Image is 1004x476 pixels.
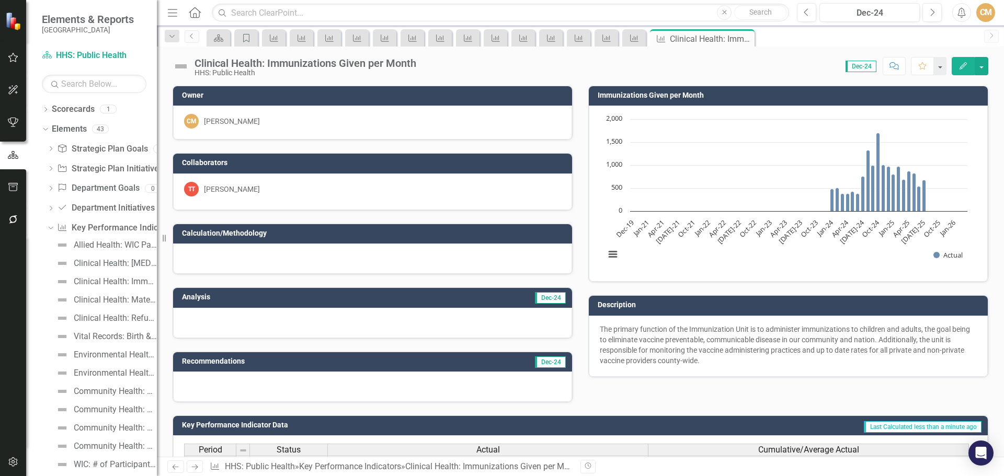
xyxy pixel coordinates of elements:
text: Jan-26 [937,218,958,239]
path: Jun-24, 378. Actual. [856,194,860,212]
path: Apr-24, 376. Actual. [846,194,850,212]
a: Community Health: Care Management for At Risk Children (CMARC) [53,420,157,436]
a: Key Performance Indicators [299,461,401,471]
a: Department Goals [57,182,139,194]
a: Vital Records: Birth & Death Certificates Processed [53,328,157,345]
h3: Analysis [182,293,363,301]
path: Feb-25, 974. Actual. [897,167,900,212]
svg: Interactive chart [600,114,973,271]
text: 1,500 [606,136,622,146]
a: Clinical Health: Maternity Care [53,292,157,308]
a: WIC: # of Participants Receiving Benefits [53,456,157,473]
path: Nov-24, 1,001. Actual. [882,165,885,212]
div: Community Health: Care Management for At Risk Children [74,442,157,451]
text: Apr-24 [829,218,851,239]
a: Strategic Plan Initiatives [57,163,163,175]
span: Status [277,445,301,455]
path: Mar-24, 378. Actual. [841,194,845,212]
div: 43 [92,125,109,134]
text: [DATE]-23 [777,218,804,246]
div: Community Health: Family Connects Home Visits [74,405,157,414]
path: May-25, 828. Actual. [912,173,916,212]
div: Clinical Health: Immunizations [74,277,157,286]
text: [DATE]-22 [715,218,743,246]
path: Jul-24, 756. Actual. [861,177,865,212]
span: Cumulative/Average Actual [758,445,859,455]
img: Not Defined [56,294,69,306]
h3: Calculation/Methodology [182,229,567,237]
img: Not Defined [56,403,69,416]
a: HHS: Public Health [225,461,295,471]
div: Clinical Health: Refugee Health Program [74,314,157,323]
text: Oct-24 [860,218,881,239]
path: May-24, 427. Actual. [851,192,854,212]
path: Sep-24, 990. Actual. [871,166,875,212]
path: Aug-24, 1,322. Actual. [866,150,870,212]
a: Community Health: Care Management for At Risk Children [53,438,157,455]
div: Dec-24 [823,7,916,19]
input: Search ClearPoint... [212,4,789,22]
img: Not Defined [56,312,69,324]
h3: Owner [182,91,567,99]
span: Dec-24 [535,292,566,304]
text: Jan-21 [630,218,651,239]
span: Dec-24 [535,356,566,368]
path: Apr-25, 864. Actual. [907,171,911,212]
span: The primary function of the Immunization Unit is to administer immunizations to children and adul... [600,325,970,365]
text: 0 [619,205,622,215]
div: Vital Records: Birth & Death Certificates Processed [74,332,157,341]
path: Oct-24, 1,698. Actual. [876,133,880,212]
text: Jan-23 [753,218,774,239]
div: Community Health: Care Management for At Risk Children (CMARC) [74,423,157,433]
text: Jan-22 [692,218,713,239]
text: Dec-19 [614,218,636,239]
button: Show Actual [933,250,963,260]
path: Mar-25, 689. Actual. [902,180,906,212]
a: Community Health: Family Connects Home Visits [53,401,157,418]
h3: Description [598,301,983,309]
img: Not Defined [56,422,69,434]
div: Environmental Health: Soil Evaluations Received [74,368,157,378]
div: Clinical Health: Immunizations Given per Month [405,461,581,471]
text: Oct-22 [737,218,758,239]
div: TT [184,182,199,196]
a: Clinical Health: Refugee Health Program [53,310,157,327]
a: Scorecards [52,103,95,115]
button: CM [976,3,995,22]
path: Feb-24, 509. Actual. [836,188,839,212]
button: Dec-24 [819,3,920,22]
a: Elements [52,123,87,135]
a: Clinical Health: Immunizations [53,273,157,290]
text: [DATE]-25 [899,218,927,246]
img: Not Defined [56,239,69,251]
img: Not Defined [56,330,69,343]
text: Apr-21 [645,218,666,239]
div: [PERSON_NAME] [204,184,260,194]
input: Search Below... [42,75,146,93]
div: 13 [153,144,170,153]
img: Not Defined [56,367,69,379]
img: Not Defined [173,58,189,75]
div: [PERSON_NAME] [204,116,260,126]
span: Dec-24 [846,61,876,72]
a: Environmental Health: Food & Lodging Inspections & Complaints [53,346,157,363]
a: HHS: Public Health [42,50,146,62]
text: Oct-23 [798,218,819,239]
path: Jan-24, 478. Actual. [830,189,834,212]
a: Community Health: School Health Student Encounters [53,383,157,400]
div: Chart. Highcharts interactive chart. [600,114,977,271]
button: Search [734,5,786,20]
text: Oct-21 [676,218,697,239]
h3: Recommendations [182,357,437,365]
span: Last Calculated less than a minute ago [864,421,982,433]
a: Department Initiatives [57,202,154,214]
text: [DATE]-24 [838,218,866,246]
img: ClearPoint Strategy [5,12,24,30]
img: Not Defined [56,257,69,270]
text: 500 [611,182,622,192]
div: » » [210,461,573,473]
div: Clinical Health: Immunizations Given per Month [195,57,416,69]
span: Period [199,445,222,455]
div: Community Health: School Health Student Encounters [74,387,157,396]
